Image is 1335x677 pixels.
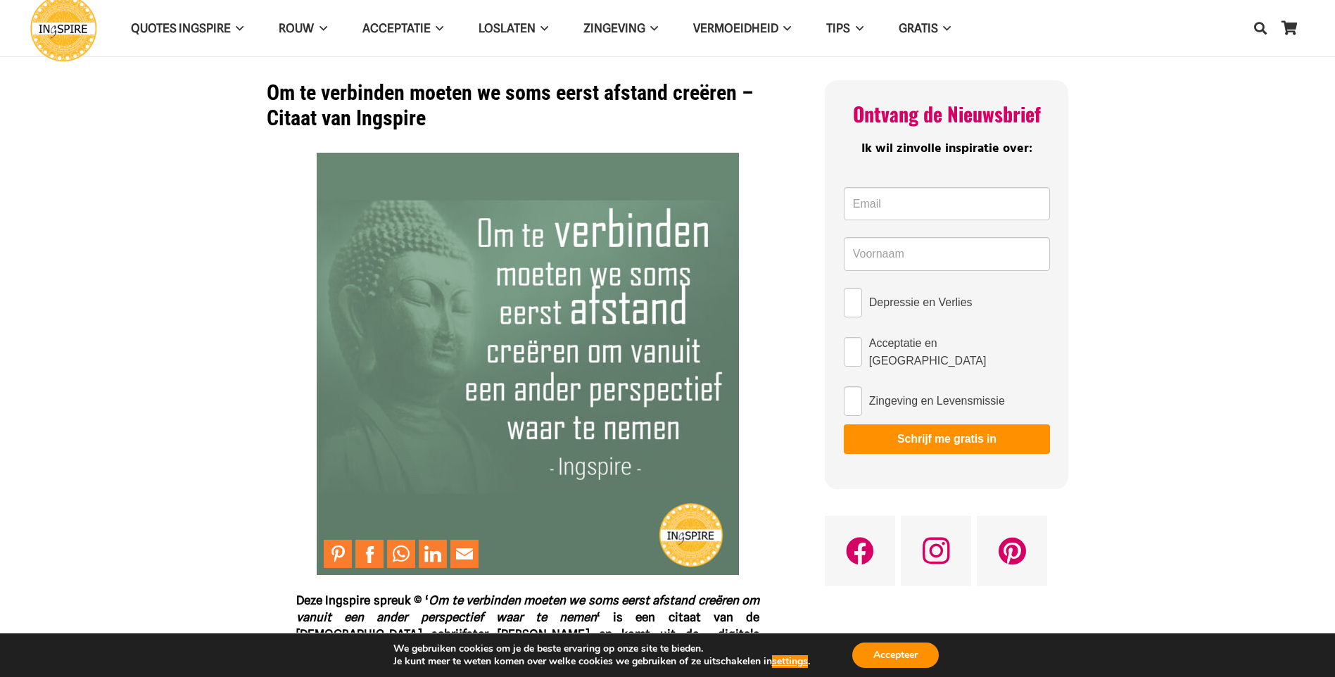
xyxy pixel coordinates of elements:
[431,11,443,46] span: Acceptatie Menu
[1246,11,1274,46] a: Zoeken
[461,11,566,46] a: LoslatenLoslaten Menu
[345,11,461,46] a: AcceptatieAcceptatie Menu
[852,643,939,668] button: Accepteer
[113,11,261,46] a: QUOTES INGSPIREQUOTES INGSPIRE Menu
[772,655,808,668] button: settings
[826,21,850,35] span: TIPS
[869,293,973,311] span: Depressie en Verlies
[844,288,862,317] input: Depressie en Verlies
[809,11,880,46] a: TIPSTIPS Menu
[778,11,791,46] span: VERMOEIDHEID Menu
[317,153,739,575] img: Quote over Verbinding - Om te verbinden moeten we afstand creëren om vanuit een ander perspectief...
[419,540,450,568] li: LinkedIn
[479,21,536,35] span: Loslaten
[324,540,355,568] li: Pinterest
[296,593,759,624] em: Om te verbinden moeten we soms eerst afstand creëren om vanuit een ander perspectief waar te nemen
[279,21,314,35] span: ROUW
[844,237,1050,271] input: Voornaam
[844,424,1050,454] button: Schrijf me gratis in
[938,11,951,46] span: GRATIS Menu
[869,392,1005,410] span: Zingeving en Levensmissie
[419,540,447,568] a: Share to LinkedIn
[844,187,1050,221] input: Email
[693,21,778,35] span: VERMOEIDHEID
[645,11,658,46] span: Zingeving Menu
[850,11,863,46] span: TIPS Menu
[869,334,1050,369] span: Acceptatie en [GEOGRAPHIC_DATA]
[899,21,938,35] span: GRATIS
[355,540,384,568] a: Share to Facebook
[881,11,968,46] a: GRATISGRATIS Menu
[387,540,419,568] li: WhatsApp
[536,11,548,46] span: Loslaten Menu
[314,11,327,46] span: ROUW Menu
[387,540,415,568] a: Share to WhatsApp
[131,21,231,35] span: QUOTES INGSPIRE
[844,337,862,367] input: Acceptatie en [GEOGRAPHIC_DATA]
[393,643,810,655] p: We gebruiken cookies om je de beste ervaring op onze site te bieden.
[393,655,810,668] p: Je kunt meer te weten komen over welke cookies we gebruiken of ze uitschakelen in .
[566,11,676,46] a: ZingevingZingeving Menu
[676,11,809,46] a: VERMOEIDHEIDVERMOEIDHEID Menu
[450,540,479,568] a: Mail to Email This
[861,139,1032,159] span: Ik wil zinvolle inspiratie over:
[355,540,387,568] li: Facebook
[901,516,971,586] a: Instagram
[231,11,243,46] span: QUOTES INGSPIRE Menu
[450,540,482,568] li: Email This
[362,21,431,35] span: Acceptatie
[853,99,1041,128] span: Ontvang de Nieuwsbrief
[267,80,790,131] h1: Om te verbinden moeten we soms eerst afstand creëren – Citaat van Ingspire
[825,516,895,586] a: Facebook
[261,11,344,46] a: ROUWROUW Menu
[977,516,1047,586] a: Pinterest
[324,540,352,568] a: Pin to Pinterest
[844,386,862,416] input: Zingeving en Levensmissie
[583,21,645,35] span: Zingeving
